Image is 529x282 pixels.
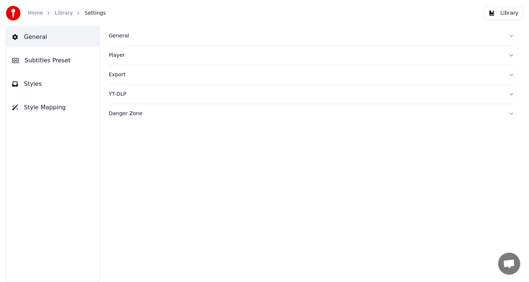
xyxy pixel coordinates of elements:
button: YT-DLP [109,85,514,104]
button: General [109,26,514,45]
div: Player [109,52,503,59]
span: General [24,33,47,41]
div: Danger Zone [109,110,503,117]
button: General [6,27,100,47]
nav: breadcrumb [28,10,106,17]
button: Player [109,46,514,65]
a: Home [28,10,43,17]
button: Style Mapping [6,97,100,118]
div: General [109,32,503,40]
button: Subtitles Preset [6,50,100,71]
span: Settings [84,10,105,17]
span: Subtitles Preset [25,56,71,65]
button: Library [484,7,523,20]
div: YT-DLP [109,91,503,98]
span: Style Mapping [24,103,66,112]
a: Open chat [498,253,520,275]
div: Export [109,71,503,78]
button: Export [109,65,514,84]
span: Styles [24,80,42,88]
img: youka [6,6,21,21]
button: Styles [6,74,100,94]
button: Danger Zone [109,104,514,123]
a: Library [55,10,73,17]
